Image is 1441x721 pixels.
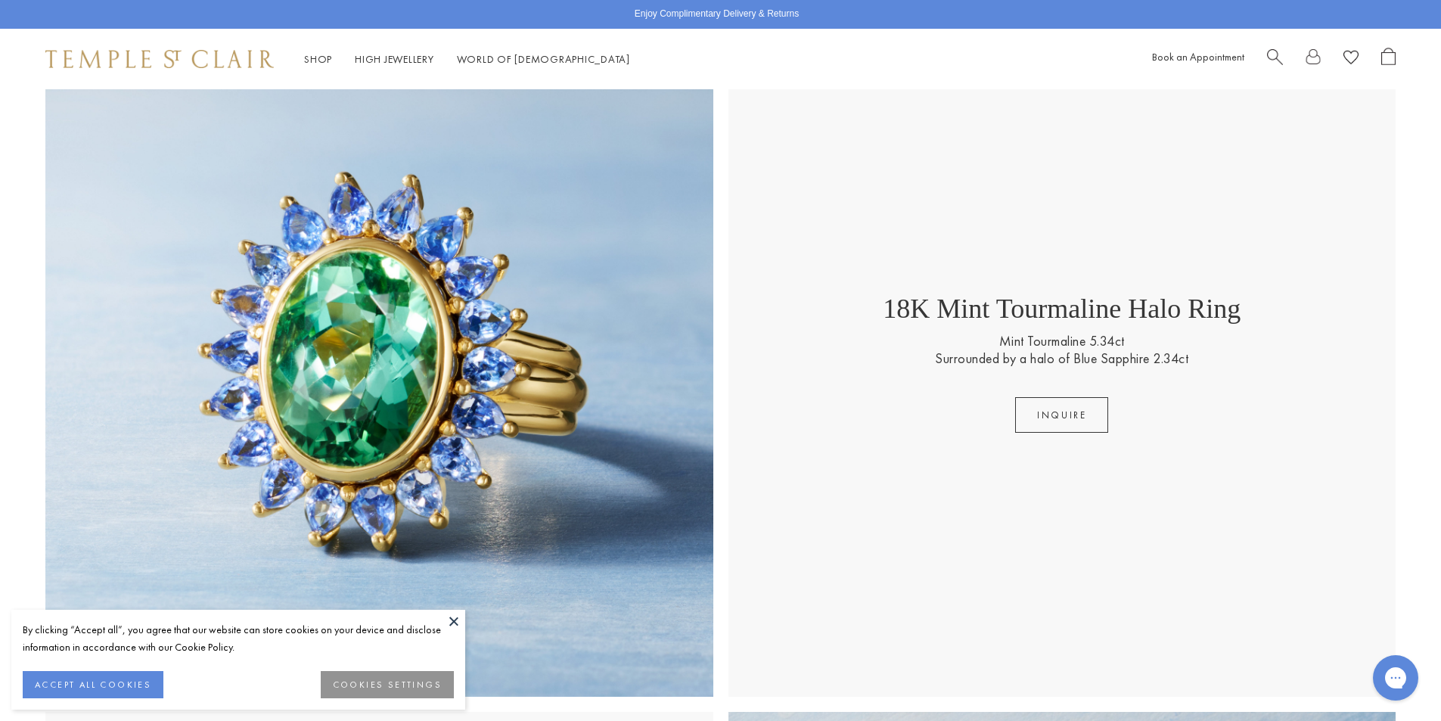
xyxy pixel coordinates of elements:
a: High JewelleryHigh Jewellery [355,52,434,66]
a: View Wishlist [1343,48,1359,71]
a: Search [1267,48,1283,71]
button: ACCEPT ALL COOKIES [23,671,163,698]
nav: Main navigation [304,50,630,69]
a: Open Shopping Bag [1381,48,1396,71]
a: ShopShop [304,52,332,66]
p: Mint Tourmaline 5.34ct [999,332,1125,350]
p: Surrounded by a halo of Blue Sapphire 2.34ct [935,350,1188,367]
button: Inquire [1015,397,1108,433]
a: World of [DEMOGRAPHIC_DATA]World of [DEMOGRAPHIC_DATA] [457,52,630,66]
p: Enjoy Complimentary Delivery & Returns [635,7,799,22]
img: Temple St. Clair [45,50,274,68]
a: Book an Appointment [1152,50,1244,64]
button: COOKIES SETTINGS [321,671,454,698]
div: By clicking “Accept all”, you agree that our website can store cookies on your device and disclos... [23,621,454,656]
p: 18K Mint Tourmaline Halo Ring [883,293,1241,332]
iframe: Gorgias live chat messenger [1365,650,1426,706]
